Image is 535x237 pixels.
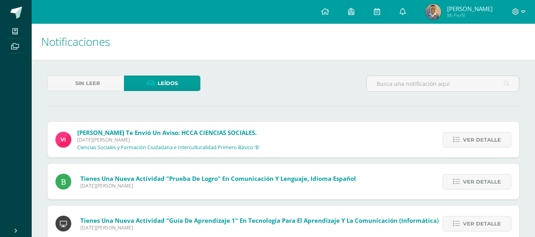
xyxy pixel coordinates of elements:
[158,76,178,91] span: Leídos
[75,76,100,91] span: Sin leer
[80,224,439,231] span: [DATE][PERSON_NAME]
[77,137,260,143] span: [DATE][PERSON_NAME]
[425,4,441,20] img: 7bea6cf810ea11160ac5c13c02e93891.png
[463,133,501,147] span: Ver detalle
[77,144,260,151] p: Ciencias Sociales y Formación Ciudadana e Interculturalidad Primero Básico 'B'
[77,129,257,137] span: [PERSON_NAME] te envió un aviso: HCCA CIENCIAS SOCIALES.
[463,174,501,189] span: Ver detalle
[41,34,110,49] span: Notificaciones
[447,5,493,13] span: [PERSON_NAME]
[80,174,356,182] span: Tienes una nueva actividad "Prueba de logro" En Comunicación y Lenguaje, Idioma Español
[447,12,493,19] span: Mi Perfil
[48,76,124,91] a: Sin leer
[55,132,71,148] img: bd6d0aa147d20350c4821b7c643124fa.png
[367,76,519,91] input: Busca una notificación aquí
[80,216,439,224] span: Tienes una nueva actividad "Guía de aprendizaje 1" En Tecnología para el Aprendizaje y la Comunic...
[124,76,200,91] a: Leídos
[80,182,356,189] span: [DATE][PERSON_NAME]
[463,216,501,231] span: Ver detalle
